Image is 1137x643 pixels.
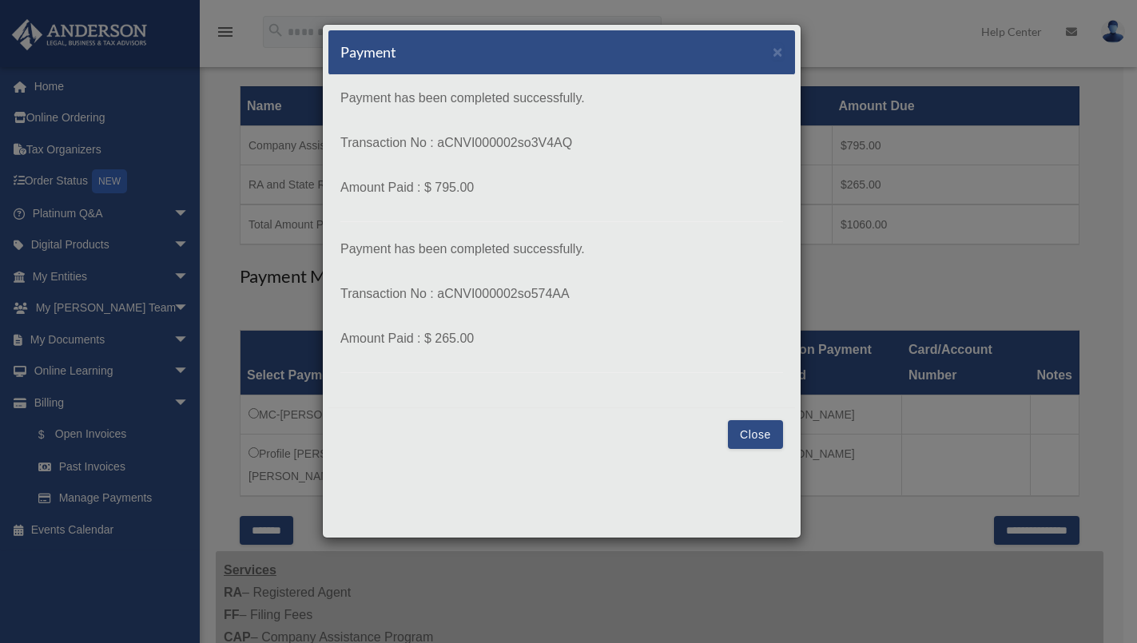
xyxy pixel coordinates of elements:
[340,132,783,154] p: Transaction No : aCNVI000002so3V4AQ
[340,87,783,109] p: Payment has been completed successfully.
[340,177,783,199] p: Amount Paid : $ 795.00
[340,327,783,350] p: Amount Paid : $ 265.00
[728,420,783,449] button: Close
[340,42,396,62] h5: Payment
[773,42,783,61] span: ×
[773,43,783,60] button: Close
[340,283,783,305] p: Transaction No : aCNVI000002so574AA
[340,238,783,260] p: Payment has been completed successfully.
